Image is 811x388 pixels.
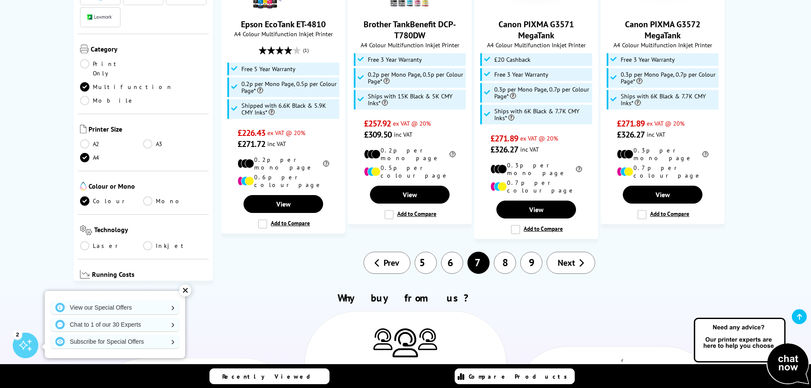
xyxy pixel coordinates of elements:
span: Ships with 15K Black & 5K CMY Inks* [368,93,464,106]
span: ex VAT @ 20% [267,129,305,137]
a: Lexmark [87,12,113,23]
span: Printer Size [89,125,207,135]
img: Printer Experts [373,328,393,350]
label: Add to Compare [637,210,689,219]
span: inc VAT [267,140,286,148]
a: Prev [364,252,410,274]
a: A4 [80,153,143,162]
span: inc VAT [647,130,665,138]
a: Epson EcoTank ET-4810 [252,3,315,12]
a: 8 [494,252,516,274]
img: Colour or Mono [80,182,86,190]
span: ex VAT @ 20% [647,119,685,127]
a: View our Special Offers [51,301,179,314]
li: 0.3p per mono page [617,147,708,162]
a: Recently Viewed [209,368,330,384]
a: Inkjet [143,241,206,250]
img: Printer Experts [418,328,437,350]
img: Running Costs [80,270,90,279]
span: Compare Products [469,373,572,380]
span: £271.89 [490,133,518,144]
a: A2 [80,139,143,149]
li: 0.2p per mono page [364,147,456,162]
a: Compare Products [455,368,575,384]
label: Add to Compare [258,219,310,229]
a: Next [547,252,595,274]
span: A4 Colour Multifunction Inkjet Printer [605,41,720,49]
label: Add to Compare [384,210,436,219]
a: Canon PIXMA G3571 MegaTank [499,19,574,41]
a: Epson EcoTank ET-4810 [241,19,326,30]
span: 0.3p per Mono Page, 0.7p per Colour Page* [494,86,590,100]
li: 0.2p per mono page [238,156,329,171]
img: Printer Size [80,125,86,133]
a: Canon PIXMA G3572 MegaTank [625,19,700,41]
img: Lexmark [87,14,113,20]
span: £326.27 [490,144,518,155]
span: 0.2p per Mono Page, 0.5p per Colour Page* [368,71,464,85]
li: 0.7p per colour page [617,164,708,179]
span: inc VAT [520,145,539,153]
span: £20 Cashback [494,56,530,63]
a: Mobile [80,96,143,105]
a: Mono [143,196,206,206]
a: Brother TankBenefit DCP-T780DW [364,19,456,41]
span: Ships with 6K Black & 7.7K CMY Inks* [494,108,590,121]
span: A4 Colour Multifunction Inkjet Printer [479,41,593,49]
img: Technology [80,225,92,235]
span: Free 3 Year Warranty [621,56,675,63]
a: View [370,186,449,204]
li: 0.3p per mono page [490,161,582,177]
a: Canon PIXMA G3572 MegaTank [631,3,695,12]
span: Recently Viewed [222,373,319,380]
span: Technology [94,225,206,237]
a: Subscribe for Special Offers [51,335,179,348]
span: £226.43 [238,127,265,138]
span: Next [558,257,575,268]
span: (1) [303,42,309,58]
span: inc VAT [394,130,413,138]
span: £309.50 [364,129,392,140]
img: Open Live Chat window [692,316,811,386]
span: ex VAT @ 20% [393,119,431,127]
a: View [496,201,576,218]
span: A4 Colour Multifunction Inkjet Printer [352,41,467,49]
span: Ships with 6K Black & 7.7K CMY Inks* [621,93,717,106]
a: Canon PIXMA G3571 MegaTank [504,3,568,12]
li: 0.7p per colour page [490,179,582,194]
a: 5 [415,252,437,274]
span: £326.27 [617,129,645,140]
span: 0.3p per Mono Page, 0.7p per Colour Page* [621,71,717,85]
span: Running Costs [92,270,206,281]
li: 0.6p per colour page [238,173,329,189]
a: Colour [80,196,143,206]
a: Multifunction [80,82,173,92]
a: 9 [520,252,542,274]
span: Shipped with 6.6K Black & 5.9K CMY Inks* [241,102,338,116]
span: £257.92 [364,118,391,129]
img: Printer Experts [393,328,418,358]
label: Add to Compare [511,225,563,234]
h2: Why buy from us? [89,291,722,305]
a: Brother TankBenefit DCP-T780DW [378,3,442,12]
span: Free 5 Year Warranty [241,66,295,72]
li: 0.5p per colour page [364,164,456,179]
a: A3 [143,139,206,149]
div: ✕ [179,285,191,296]
span: A4 Colour Multifunction Inkjet Printer [226,30,341,38]
a: Laser [80,241,143,250]
a: Print Only [80,59,143,78]
span: Prev [384,257,399,268]
span: £271.89 [617,118,645,129]
span: Colour or Mono [89,182,207,192]
span: 0.2p per Mono Page, 0.5p per Colour Page* [241,80,338,94]
img: Category [80,45,89,53]
a: 6 [441,252,463,274]
a: View [244,195,323,213]
span: Free 3 Year Warranty [494,71,548,78]
span: £271.72 [238,138,265,149]
a: Chat to 1 of our 30 Experts [51,318,179,331]
span: ex VAT @ 20% [520,134,558,142]
div: 2 [13,330,22,339]
span: Free 3 Year Warranty [368,56,422,63]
